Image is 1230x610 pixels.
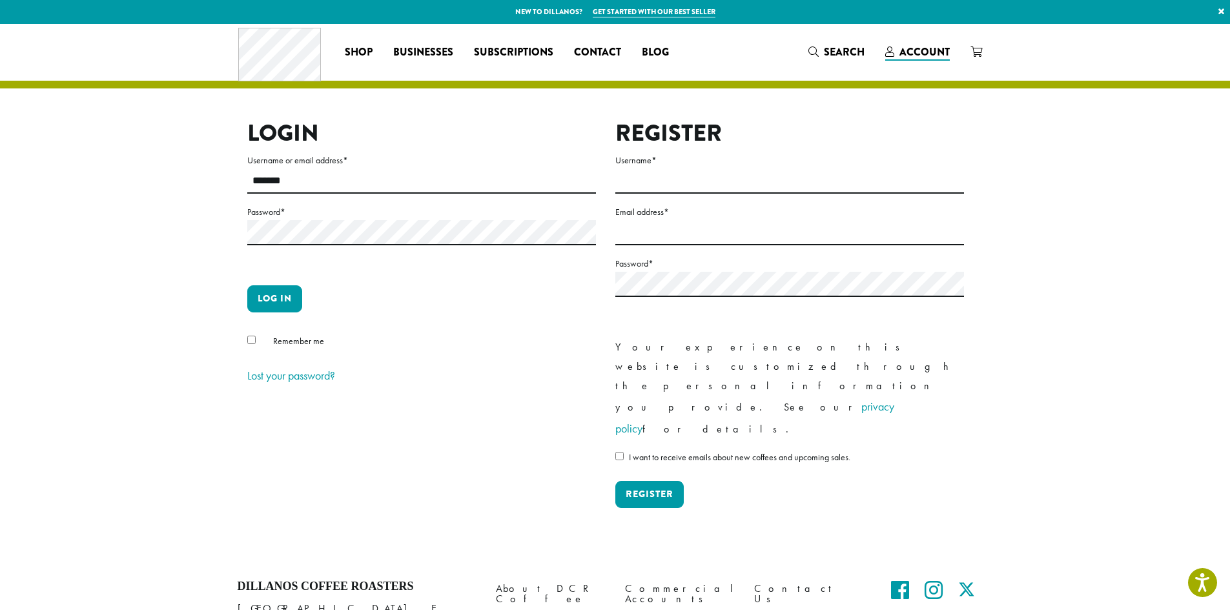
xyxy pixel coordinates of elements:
span: Blog [642,45,669,61]
button: Log in [247,285,302,312]
span: Shop [345,45,373,61]
label: Password [247,204,596,220]
span: Subscriptions [474,45,553,61]
a: Commercial Accounts [625,580,735,607]
h4: Dillanos Coffee Roasters [238,580,477,594]
h2: Login [247,119,596,147]
span: Search [824,45,865,59]
span: I want to receive emails about new coffees and upcoming sales. [629,451,850,463]
label: Username or email address [247,152,596,168]
a: Search [798,41,875,63]
a: Get started with our best seller [593,6,715,17]
span: Account [899,45,950,59]
button: Register [615,481,684,508]
p: Your experience on this website is customized through the personal information you provide. See o... [615,338,964,440]
a: Lost your password? [247,368,335,383]
h2: Register [615,119,964,147]
span: Contact [574,45,621,61]
a: privacy policy [615,399,894,436]
span: Businesses [393,45,453,61]
input: I want to receive emails about new coffees and upcoming sales. [615,452,624,460]
label: Email address [615,204,964,220]
label: Password [615,256,964,272]
label: Username [615,152,964,168]
a: About DCR Coffee [496,580,606,607]
a: Contact Us [754,580,864,607]
a: Shop [334,42,383,63]
span: Remember me [273,335,324,347]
